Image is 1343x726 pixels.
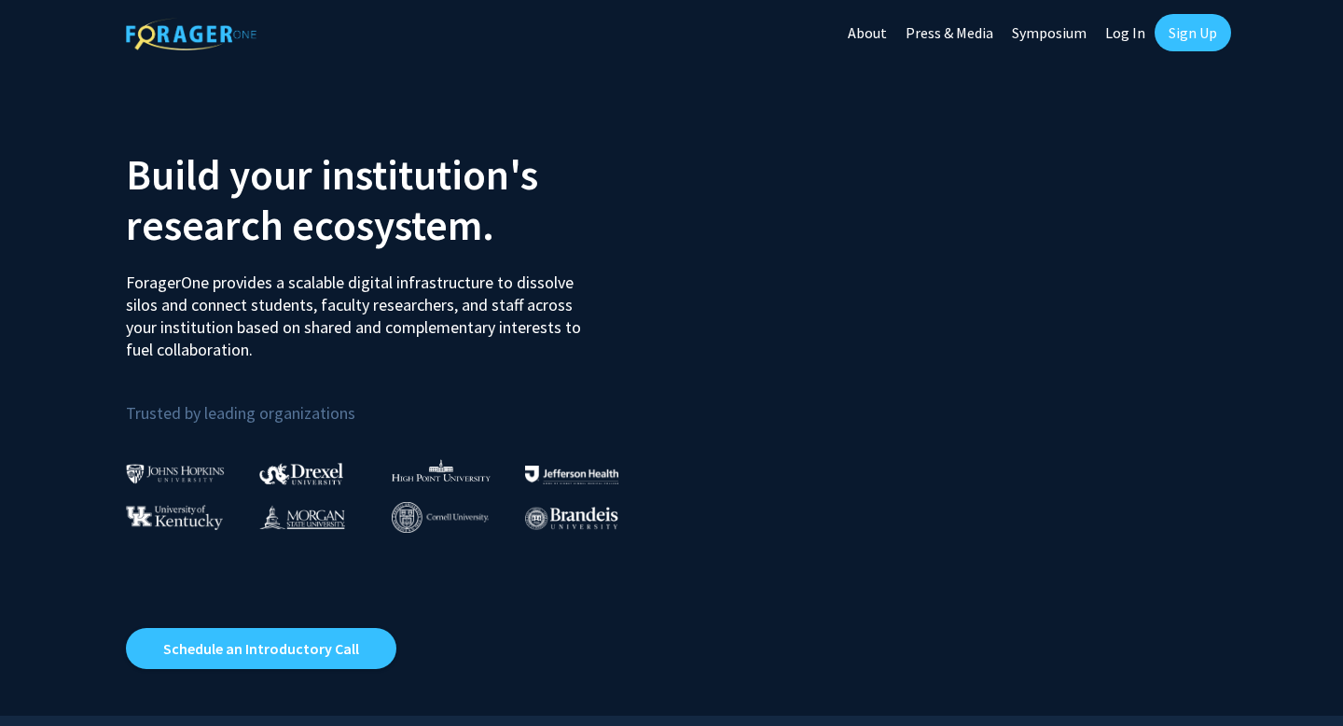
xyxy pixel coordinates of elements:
[126,149,658,250] h2: Build your institution's research ecosystem.
[126,505,223,530] img: University of Kentucky
[259,463,343,484] img: Drexel University
[1155,14,1231,51] a: Sign Up
[525,466,618,483] img: Thomas Jefferson University
[392,459,491,482] img: High Point University
[126,376,658,427] p: Trusted by leading organizations
[126,258,594,361] p: ForagerOne provides a scalable digital infrastructure to dissolve silos and connect students, fac...
[126,464,225,483] img: Johns Hopkins University
[392,502,489,533] img: Cornell University
[126,18,256,50] img: ForagerOne Logo
[259,505,345,529] img: Morgan State University
[126,628,396,669] a: Opens in a new tab
[525,507,618,530] img: Brandeis University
